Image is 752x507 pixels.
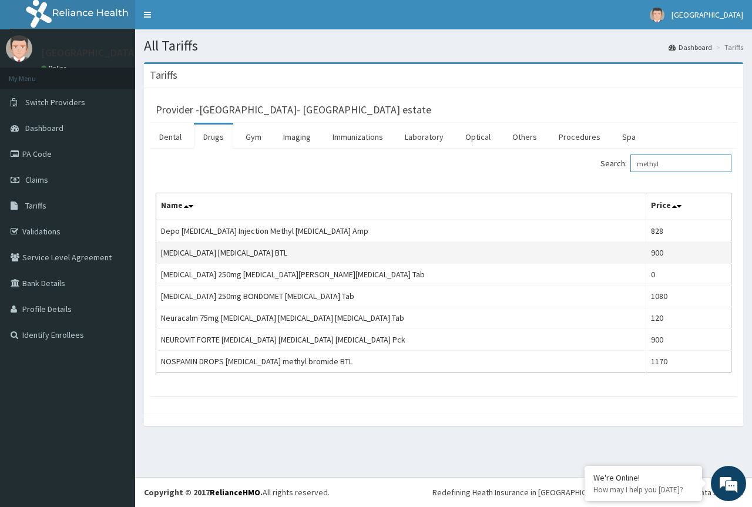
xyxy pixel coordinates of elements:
a: Procedures [549,125,610,149]
footer: All rights reserved. [135,477,752,507]
a: Spa [613,125,645,149]
td: 120 [646,307,731,329]
td: [MEDICAL_DATA] 250mg [MEDICAL_DATA][PERSON_NAME][MEDICAL_DATA] Tab [156,264,646,286]
span: We're online! [68,148,162,267]
a: Others [503,125,546,149]
img: User Image [650,8,664,22]
h1: All Tariffs [144,38,743,53]
p: How may I help you today? [593,485,693,495]
td: 900 [646,329,731,351]
a: Optical [456,125,500,149]
div: Chat with us now [61,66,197,81]
td: NEUROVIT FORTE [MEDICAL_DATA] [MEDICAL_DATA] [MEDICAL_DATA] Pck [156,329,646,351]
a: RelianceHMO [210,487,260,498]
span: [GEOGRAPHIC_DATA] [672,9,743,20]
img: User Image [6,35,32,62]
input: Search: [630,155,731,172]
strong: Copyright © 2017 . [144,487,263,498]
li: Tariffs [713,42,743,52]
span: Tariffs [25,200,46,211]
td: Neuracalm 75mg [MEDICAL_DATA] [MEDICAL_DATA] [MEDICAL_DATA] Tab [156,307,646,329]
span: Dashboard [25,123,63,133]
img: d_794563401_company_1708531726252_794563401 [22,59,48,88]
a: Imaging [274,125,320,149]
td: [MEDICAL_DATA] 250mg BONDOMET [MEDICAL_DATA] Tab [156,286,646,307]
a: Gym [236,125,271,149]
div: We're Online! [593,472,693,483]
a: Online [41,64,69,72]
h3: Provider - [GEOGRAPHIC_DATA]- [GEOGRAPHIC_DATA] estate [156,105,431,115]
td: 1080 [646,286,731,307]
h3: Tariffs [150,70,177,80]
p: [GEOGRAPHIC_DATA] [41,48,138,58]
a: Drugs [194,125,233,149]
td: Depo [MEDICAL_DATA] Injection Methyl [MEDICAL_DATA] Amp [156,220,646,242]
div: Redefining Heath Insurance in [GEOGRAPHIC_DATA] using Telemedicine and Data Science! [432,486,743,498]
a: Immunizations [323,125,392,149]
td: 1170 [646,351,731,372]
td: [MEDICAL_DATA] [MEDICAL_DATA] BTL [156,242,646,264]
span: Claims [25,174,48,185]
th: Name [156,193,646,220]
label: Search: [600,155,731,172]
td: 900 [646,242,731,264]
a: Dashboard [669,42,712,52]
a: Laboratory [395,125,453,149]
td: 828 [646,220,731,242]
td: NOSPAMIN DROPS [MEDICAL_DATA] methyl bromide BTL [156,351,646,372]
textarea: Type your message and hit 'Enter' [6,321,224,362]
span: Switch Providers [25,97,85,108]
th: Price [646,193,731,220]
div: Minimize live chat window [193,6,221,34]
td: 0 [646,264,731,286]
a: Dental [150,125,191,149]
